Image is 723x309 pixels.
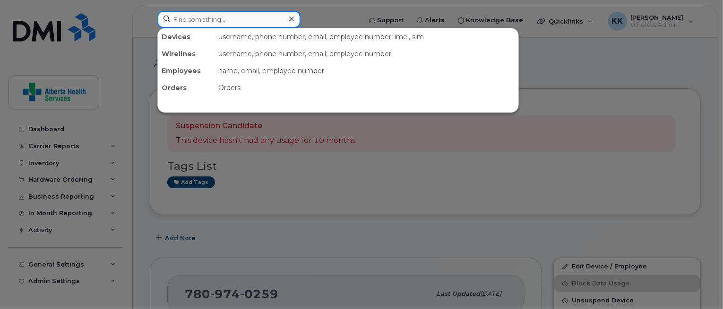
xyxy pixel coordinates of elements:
[158,79,215,96] div: Orders
[215,45,518,62] div: username, phone number, email, employee number
[158,28,215,45] div: Devices
[158,45,215,62] div: Wirelines
[215,79,518,96] div: Orders
[215,62,518,79] div: name, email, employee number
[158,62,215,79] div: Employees
[215,28,518,45] div: username, phone number, email, employee number, imei, sim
